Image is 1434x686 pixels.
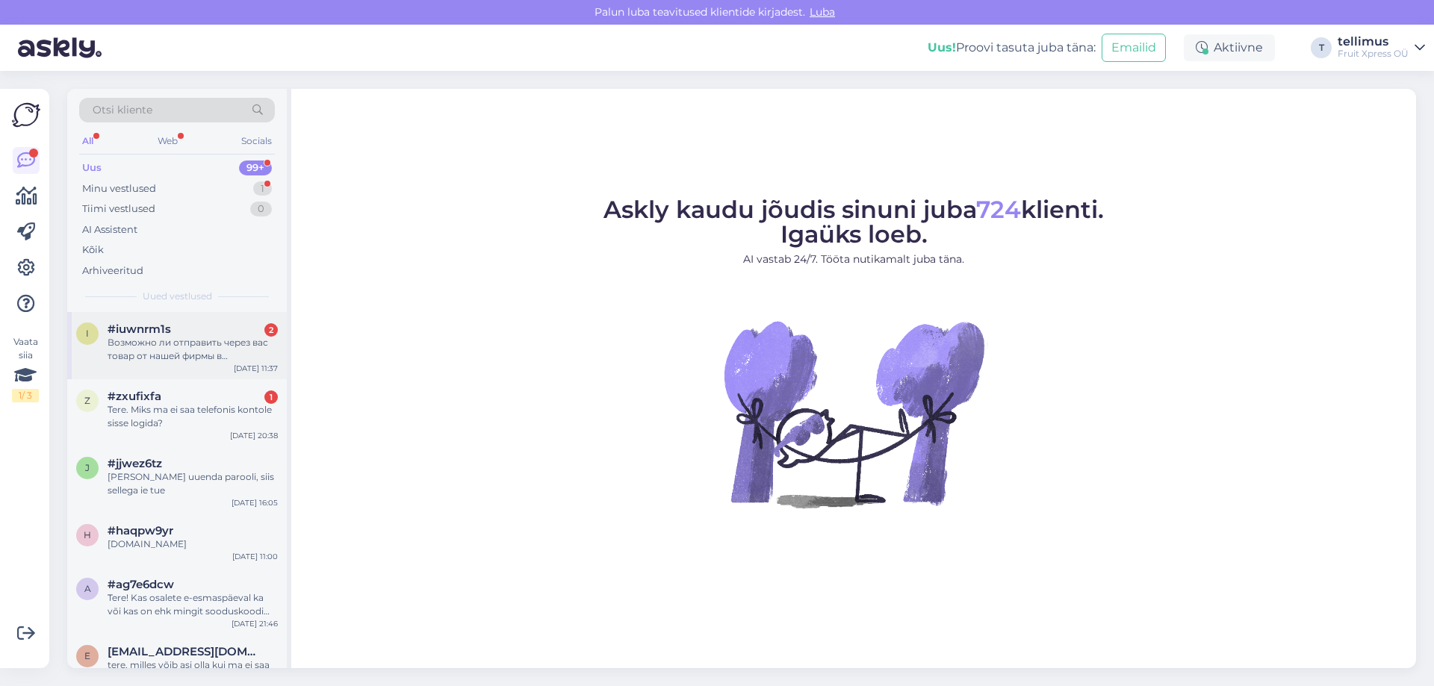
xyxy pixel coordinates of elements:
[1338,36,1425,60] a: tellimusFruit Xpress OÜ
[719,279,988,548] img: No Chat active
[93,102,152,118] span: Otsi kliente
[1338,48,1409,60] div: Fruit Xpress OÜ
[85,462,90,473] span: j
[108,322,171,336] span: #iuwnrm1s
[1338,36,1409,48] div: tellimus
[1102,34,1166,62] button: Emailid
[232,497,278,508] div: [DATE] 16:05
[108,591,278,618] div: Tere! Kas osalete e-esmaspäeval ka või kas on ehk mingit sooduskoodi jagada?
[108,336,278,363] div: Возможно ли отправить через вас товар от нашей фирмы в [GEOGRAPHIC_DATA]?
[805,5,839,19] span: Luba
[108,457,162,470] span: #jjwez6tz
[12,389,39,402] div: 1 / 3
[108,390,161,403] span: #zxufixfa
[84,395,90,406] span: z
[82,160,102,175] div: Uus
[82,264,143,278] div: Arhiveeritud
[928,40,956,54] b: Uus!
[1184,34,1275,61] div: Aktiivne
[108,578,174,591] span: #ag7e6dcw
[234,363,278,374] div: [DATE] 11:37
[264,390,278,404] div: 1
[84,583,91,594] span: a
[253,181,272,196] div: 1
[108,524,173,537] span: #haqpw9yr
[82,202,155,216] div: Tiimi vestlused
[108,645,263,658] span: elevant@elevant.ee
[143,290,212,303] span: Uued vestlused
[264,323,278,337] div: 2
[84,650,90,661] span: e
[230,430,278,441] div: [DATE] 20:38
[84,529,91,540] span: h
[603,252,1104,267] p: AI vastab 24/7. Tööta nutikamalt juba täna.
[108,470,278,497] div: [PERSON_NAME] uuenda parooli, siis sellega ie tue
[108,403,278,430] div: Tere. Miks ma ei saa telefonis kontole sisse logida?
[1311,37,1332,58] div: T
[238,131,275,151] div: Socials
[86,328,89,339] span: i
[79,131,96,151] div: All
[928,39,1096,57] div: Proovi tasuta juba täna:
[82,181,156,196] div: Minu vestlused
[603,195,1104,249] span: Askly kaudu jõudis sinuni juba klienti. Igaüks loeb.
[108,537,278,551] div: [DOMAIN_NAME]
[250,202,272,216] div: 0
[82,222,137,237] div: AI Assistent
[108,658,278,685] div: tere, milles võib asi olla kui ma ei saa hulgilattu sisse oma kasutaja ja parooliga?
[239,160,272,175] div: 99+
[12,101,40,129] img: Askly Logo
[12,335,39,402] div: Vaata siia
[232,618,278,629] div: [DATE] 21:46
[155,131,181,151] div: Web
[976,195,1021,224] span: 724
[232,551,278,562] div: [DATE] 11:00
[82,243,104,258] div: Kõik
